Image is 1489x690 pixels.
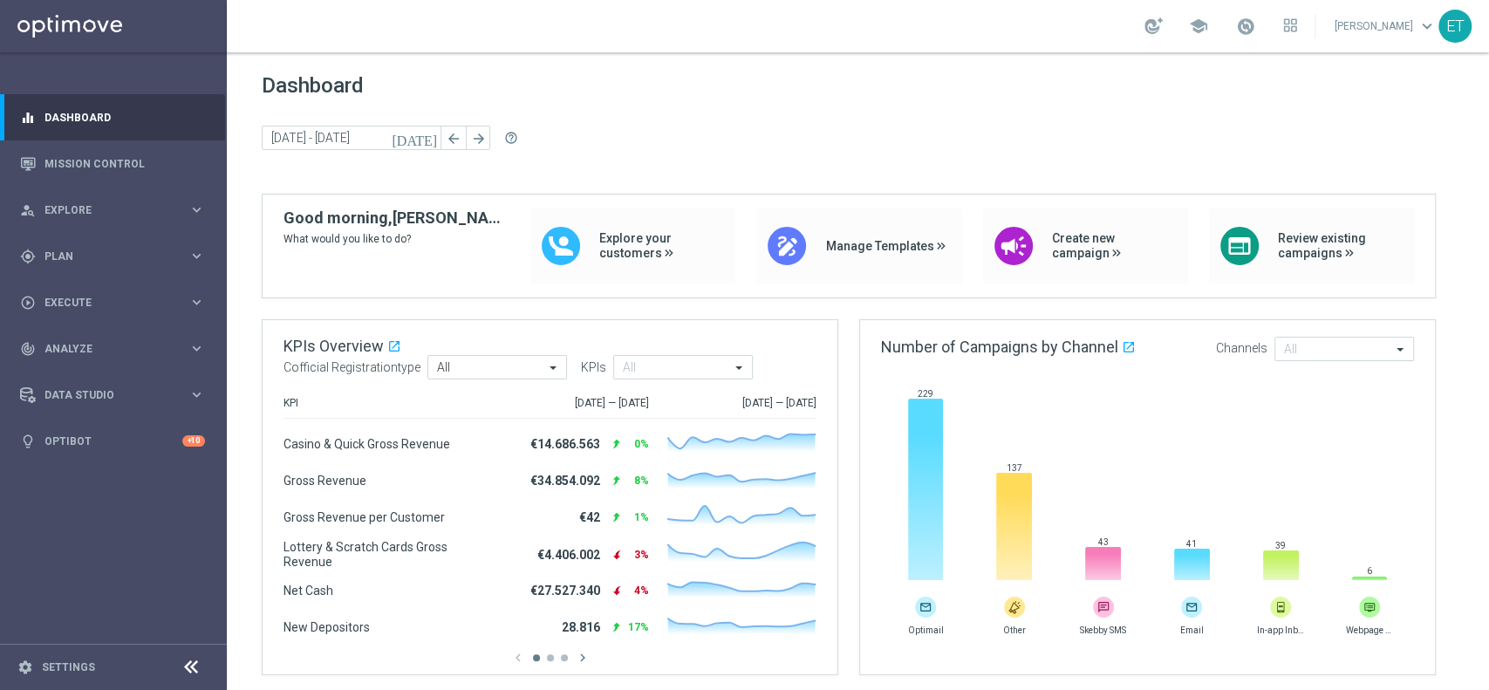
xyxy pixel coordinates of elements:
span: Analyze [44,344,188,354]
span: Execute [44,297,188,308]
div: ET [1438,10,1472,43]
i: keyboard_arrow_right [188,294,205,311]
i: settings [17,659,33,675]
div: Analyze [20,341,188,357]
i: lightbulb [20,434,36,449]
button: gps_fixed Plan keyboard_arrow_right [19,249,206,263]
button: equalizer Dashboard [19,111,206,125]
span: Data Studio [44,390,188,400]
i: keyboard_arrow_right [188,248,205,264]
span: keyboard_arrow_down [1417,17,1437,36]
button: person_search Explore keyboard_arrow_right [19,203,206,217]
div: Data Studio [20,387,188,403]
button: lightbulb Optibot +10 [19,434,206,448]
div: Explore [20,202,188,218]
span: school [1189,17,1208,36]
div: Dashboard [20,94,205,140]
a: Mission Control [44,140,205,187]
a: Dashboard [44,94,205,140]
i: keyboard_arrow_right [188,340,205,357]
span: Plan [44,251,188,262]
a: Optibot [44,418,182,464]
div: Execute [20,295,188,311]
div: +10 [182,435,205,447]
i: gps_fixed [20,249,36,264]
i: track_changes [20,341,36,357]
button: Mission Control [19,157,206,171]
i: equalizer [20,110,36,126]
i: keyboard_arrow_right [188,386,205,403]
i: keyboard_arrow_right [188,202,205,218]
div: Plan [20,249,188,264]
i: play_circle_outline [20,295,36,311]
i: person_search [20,202,36,218]
span: Explore [44,205,188,215]
button: Data Studio keyboard_arrow_right [19,388,206,402]
button: play_circle_outline Execute keyboard_arrow_right [19,296,206,310]
button: track_changes Analyze keyboard_arrow_right [19,342,206,356]
a: Settings [42,662,95,673]
a: [PERSON_NAME]keyboard_arrow_down [1333,13,1438,39]
div: Optibot [20,418,205,464]
div: Mission Control [20,140,205,187]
